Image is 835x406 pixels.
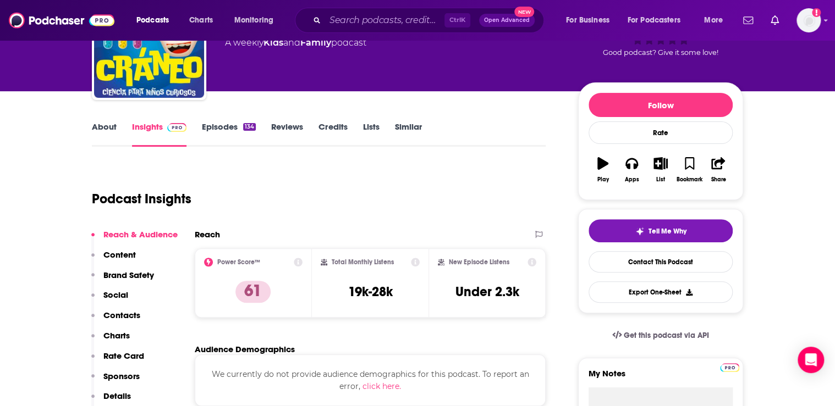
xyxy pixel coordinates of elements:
[182,12,219,29] a: Charts
[812,8,821,17] svg: Add a profile image
[589,368,733,387] label: My Notes
[720,363,739,372] img: Podchaser Pro
[91,351,144,371] button: Rate Card
[675,150,704,190] button: Bookmark
[132,121,186,147] a: InsightsPodchaser Pro
[235,281,271,303] p: 61
[92,191,191,207] h1: Podcast Insights
[225,36,366,49] div: A weekly podcast
[91,330,130,351] button: Charts
[704,150,733,190] button: Share
[696,12,737,29] button: open menu
[739,11,757,30] a: Show notifications dropdown
[796,8,821,32] img: User Profile
[589,93,733,117] button: Follow
[444,13,470,27] span: Ctrl K
[202,121,256,147] a: Episodes134
[300,37,331,48] a: Family
[167,123,186,132] img: Podchaser Pro
[103,249,136,260] p: Content
[362,380,401,392] button: click here.
[195,229,220,240] h2: Reach
[617,150,646,190] button: Apps
[195,344,295,354] h2: Audience Demographics
[305,8,554,33] div: Search podcasts, credits, & more...
[136,13,169,28] span: Podcasts
[558,12,623,29] button: open menu
[103,290,128,300] p: Social
[283,37,300,48] span: and
[635,227,644,236] img: tell me why sparkle
[263,37,283,48] a: Kids
[479,14,535,27] button: Open AdvancedNew
[103,310,140,320] p: Contacts
[796,8,821,32] button: Show profile menu
[91,371,140,391] button: Sponsors
[103,330,130,341] p: Charts
[348,283,392,300] h3: 19k-28k
[597,176,609,183] div: Play
[394,121,421,147] a: Similar
[362,121,379,147] a: Lists
[217,258,260,266] h2: Power Score™
[566,13,609,28] span: For Business
[103,270,154,280] p: Brand Safety
[332,258,394,266] h2: Total Monthly Listens
[646,150,675,190] button: List
[625,176,639,183] div: Apps
[603,322,718,349] a: Get this podcast via API
[589,219,733,242] button: tell me why sparkleTell Me Why
[449,258,509,266] h2: New Episode Listens
[649,227,686,236] span: Tell Me Why
[92,121,117,147] a: About
[91,290,128,310] button: Social
[656,176,665,183] div: List
[91,270,154,290] button: Brand Safety
[211,369,529,391] span: We currently do not provide audience demographics for this podcast. To report an error,
[620,12,696,29] button: open menu
[91,229,178,249] button: Reach & Audience
[589,281,733,303] button: Export One-Sheet
[189,13,213,28] span: Charts
[603,48,718,57] span: Good podcast? Give it some love!
[103,371,140,381] p: Sponsors
[227,12,288,29] button: open menu
[624,331,709,340] span: Get this podcast via API
[455,283,519,300] h3: Under 2.3k
[271,121,303,147] a: Reviews
[677,176,702,183] div: Bookmark
[243,123,256,131] div: 134
[514,7,534,17] span: New
[129,12,183,29] button: open menu
[589,150,617,190] button: Play
[9,10,114,31] img: Podchaser - Follow, Share and Rate Podcasts
[103,391,131,401] p: Details
[766,11,783,30] a: Show notifications dropdown
[628,13,680,28] span: For Podcasters
[91,310,140,330] button: Contacts
[798,347,824,373] div: Open Intercom Messenger
[91,249,136,270] button: Content
[711,176,726,183] div: Share
[234,13,273,28] span: Monitoring
[318,121,347,147] a: Credits
[103,229,178,240] p: Reach & Audience
[484,18,530,23] span: Open Advanced
[589,251,733,272] a: Contact This Podcast
[796,8,821,32] span: Logged in as Maria.Tullin
[103,351,144,361] p: Rate Card
[704,13,723,28] span: More
[589,121,733,144] div: Rate
[325,12,444,29] input: Search podcasts, credits, & more...
[720,361,739,372] a: Pro website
